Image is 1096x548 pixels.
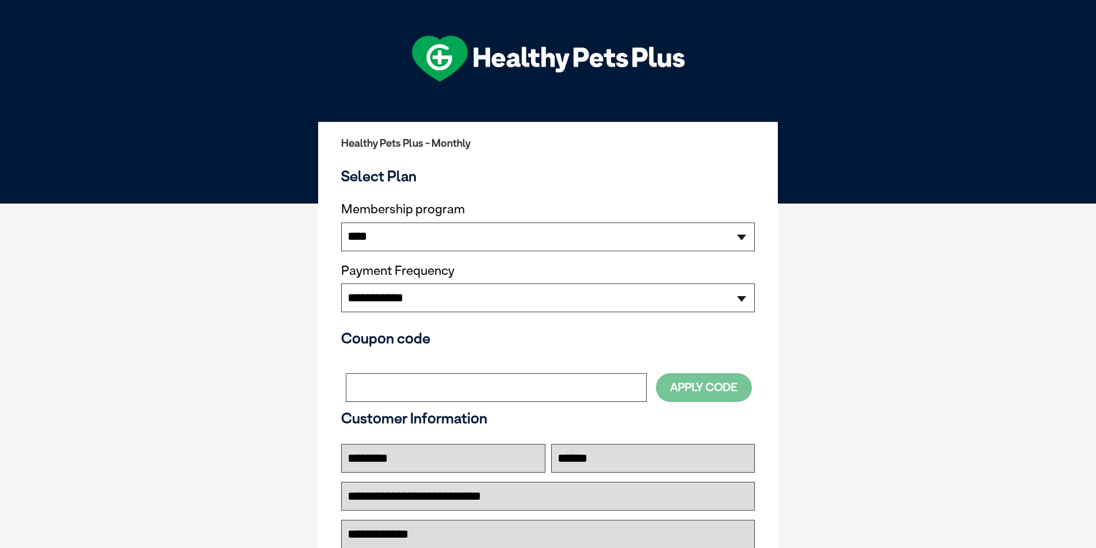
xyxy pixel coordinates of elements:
h3: Coupon code [341,329,755,347]
h2: Healthy Pets Plus - Monthly [341,137,755,149]
img: hpp-logo-landscape-green-white.png [412,36,685,82]
h3: Customer Information [341,409,755,427]
button: Apply Code [656,373,752,401]
label: Membership program [341,202,755,217]
h3: Select Plan [341,167,755,185]
label: Payment Frequency [341,263,455,278]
